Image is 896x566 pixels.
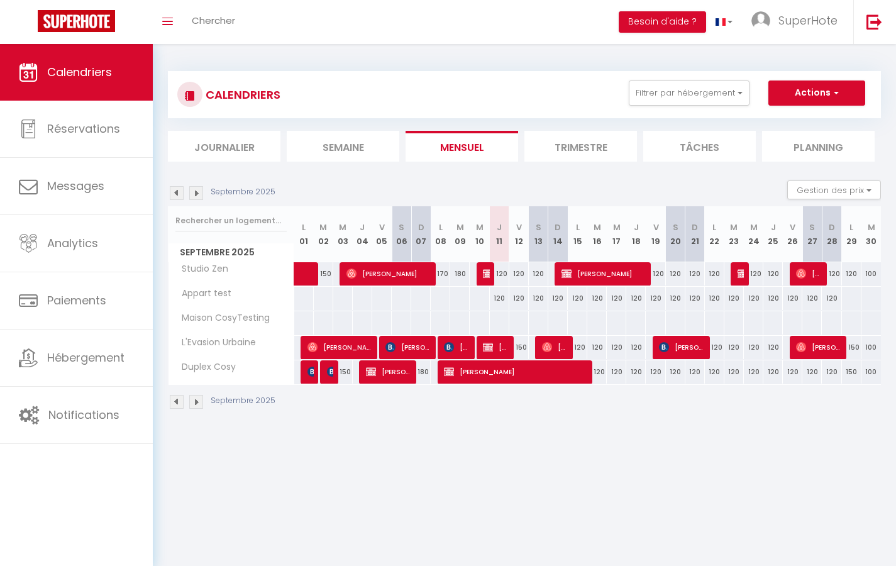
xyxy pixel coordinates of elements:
div: 120 [783,360,802,384]
div: 120 [568,287,587,310]
div: 120 [509,287,529,310]
th: 24 [744,206,763,262]
span: [PERSON_NAME] [659,335,704,359]
th: 02 [314,206,333,262]
th: 16 [587,206,607,262]
abbr: L [576,221,580,233]
th: 26 [783,206,802,262]
div: 120 [822,360,841,384]
abbr: D [829,221,835,233]
th: 04 [353,206,372,262]
div: 120 [705,360,724,384]
div: 120 [646,360,665,384]
abbr: M [868,221,875,233]
abbr: M [750,221,758,233]
th: 12 [509,206,529,262]
div: 120 [666,262,685,286]
div: 120 [763,360,783,384]
th: 05 [372,206,392,262]
li: Journalier [168,131,280,162]
span: [PERSON_NAME] [444,360,587,384]
div: 120 [587,360,607,384]
div: 120 [607,336,626,359]
th: 29 [842,206,861,262]
span: [PERSON_NAME] [327,360,333,384]
input: Rechercher un logement... [175,209,287,232]
abbr: D [555,221,561,233]
span: [PERSON_NAME] [542,335,568,359]
th: 25 [763,206,783,262]
div: 120 [685,360,705,384]
abbr: L [849,221,853,233]
abbr: D [692,221,698,233]
button: Ouvrir le widget de chat LiveChat [10,5,48,43]
th: 15 [568,206,587,262]
img: Super Booking [38,10,115,32]
th: 11 [490,206,509,262]
div: 120 [705,287,724,310]
li: Semaine [287,131,399,162]
span: Paiements [47,292,106,308]
span: [PERSON_NAME] [796,262,822,286]
span: Messages [47,178,104,194]
div: 120 [646,287,665,310]
th: 21 [685,206,705,262]
span: [PERSON_NAME] [346,262,431,286]
th: 18 [626,206,646,262]
div: 120 [744,287,763,310]
th: 23 [724,206,744,262]
th: 22 [705,206,724,262]
th: 06 [392,206,411,262]
div: 120 [509,262,529,286]
div: 120 [822,287,841,310]
div: 120 [783,287,802,310]
span: L'Evasion Urbaine [170,336,259,350]
button: Gestion des prix [787,180,881,199]
div: 120 [587,287,607,310]
div: 120 [490,262,509,286]
abbr: S [536,221,541,233]
li: Tâches [643,131,756,162]
div: 120 [490,287,509,310]
abbr: V [790,221,795,233]
div: 120 [529,287,548,310]
li: Trimestre [524,131,637,162]
abbr: V [653,221,659,233]
abbr: L [439,221,443,233]
button: Actions [768,80,865,106]
div: 120 [763,336,783,359]
span: [PERSON_NAME] [PERSON_NAME] [738,262,744,286]
div: 150 [842,336,861,359]
abbr: L [712,221,716,233]
div: 120 [646,262,665,286]
abbr: M [476,221,484,233]
li: Mensuel [406,131,518,162]
span: [PERSON_NAME] [366,360,411,384]
div: 120 [842,262,861,286]
th: 09 [450,206,470,262]
th: 27 [802,206,822,262]
h3: CALENDRIERS [202,80,280,109]
div: 120 [763,287,783,310]
abbr: V [379,221,385,233]
span: [PERSON_NAME] [385,335,431,359]
div: 120 [685,262,705,286]
div: 120 [744,360,763,384]
abbr: S [399,221,404,233]
div: 150 [842,360,861,384]
div: 120 [568,336,587,359]
button: Besoin d'aide ? [619,11,706,33]
div: 170 [431,262,450,286]
div: 120 [626,336,646,359]
li: Planning [762,131,875,162]
p: Septembre 2025 [211,395,275,407]
div: 180 [411,360,431,384]
div: 120 [685,287,705,310]
span: Calendriers [47,64,112,80]
th: 10 [470,206,489,262]
abbr: S [809,221,815,233]
div: 180 [450,262,470,286]
img: logout [866,14,882,30]
span: Chercher [192,14,235,27]
div: 120 [705,336,724,359]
